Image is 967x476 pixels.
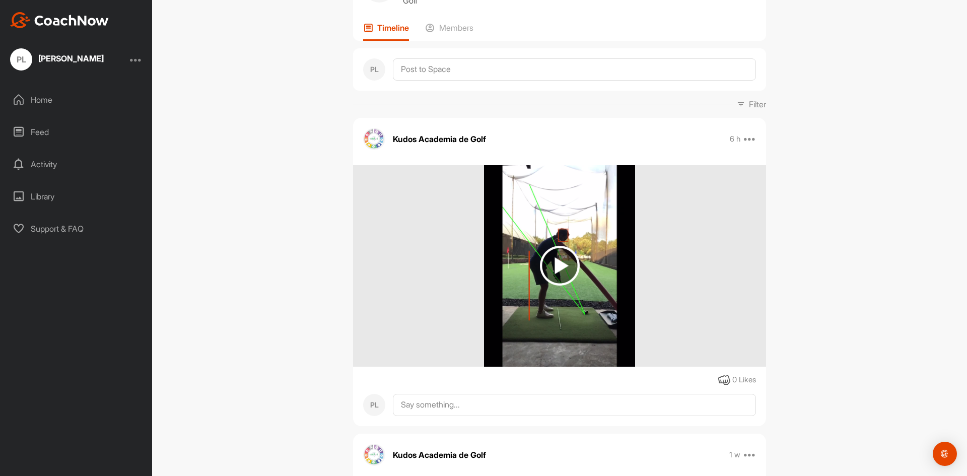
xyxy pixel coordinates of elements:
[377,23,409,33] p: Timeline
[6,216,148,241] div: Support & FAQ
[439,23,473,33] p: Members
[484,165,635,367] img: media
[363,444,385,466] img: avatar
[749,98,766,110] p: Filter
[729,450,740,460] p: 1 w
[363,128,385,150] img: avatar
[363,58,385,81] div: PL
[6,184,148,209] div: Library
[6,119,148,145] div: Feed
[363,394,385,416] div: PL
[393,449,486,461] p: Kudos Academia de Golf
[540,246,580,286] img: play
[393,133,486,145] p: Kudos Academia de Golf
[732,374,756,386] div: 0 Likes
[6,87,148,112] div: Home
[38,54,104,62] div: [PERSON_NAME]
[6,152,148,177] div: Activity
[10,48,32,71] div: PL
[10,12,109,28] img: CoachNow
[730,134,740,144] p: 6 h
[933,442,957,466] div: Open Intercom Messenger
